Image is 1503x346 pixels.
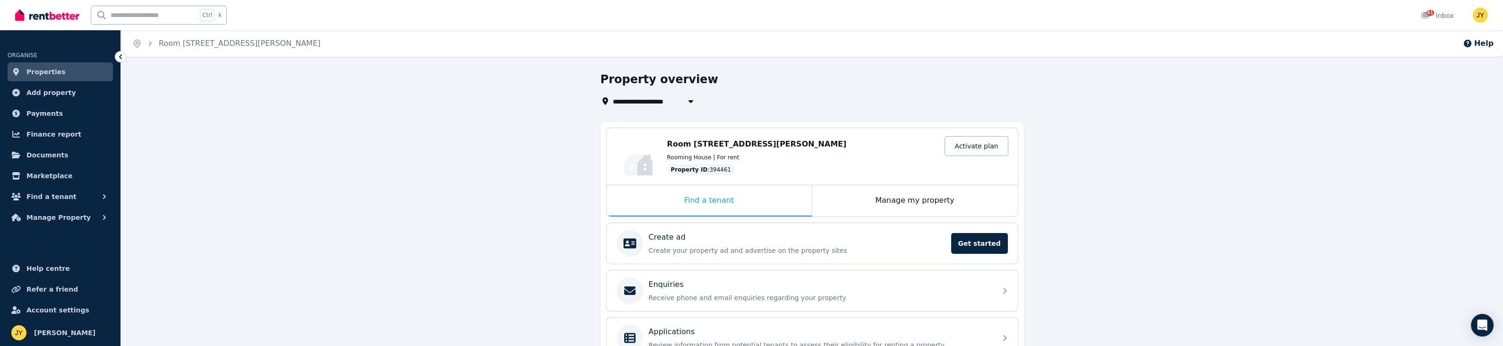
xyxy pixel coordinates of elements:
[34,327,95,338] span: [PERSON_NAME]
[26,129,81,140] span: Finance report
[200,9,215,21] span: Ctrl
[26,170,72,182] span: Marketplace
[8,208,113,227] button: Manage Property
[951,233,1008,254] span: Get started
[607,185,812,216] div: Find a tenant
[667,139,847,148] span: Room [STREET_ADDRESS][PERSON_NAME]
[945,136,1008,156] a: Activate plan
[649,279,684,290] p: Enquiries
[8,104,113,123] a: Payments
[8,146,113,164] a: Documents
[8,83,113,102] a: Add property
[667,154,739,161] span: Rooming House | For rent
[26,304,89,316] span: Account settings
[8,125,113,144] a: Finance report
[649,293,991,303] p: Receive phone and email enquiries regarding your property
[26,108,63,119] span: Payments
[1471,314,1494,337] div: Open Intercom Messenger
[8,301,113,320] a: Account settings
[8,166,113,185] a: Marketplace
[121,30,332,57] nav: Breadcrumb
[8,62,113,81] a: Properties
[26,149,69,161] span: Documents
[607,270,1018,311] a: EnquiriesReceive phone and email enquiries regarding your property
[649,326,695,337] p: Applications
[26,191,77,202] span: Find a tenant
[607,223,1018,264] a: Create adCreate your property ad and advertise on the property sitesGet started
[26,66,66,78] span: Properties
[26,212,91,223] span: Manage Property
[812,185,1018,216] div: Manage my property
[15,8,79,22] img: RentBetter
[649,246,945,255] p: Create your property ad and advertise on the property sites
[667,164,735,175] div: : 394461
[11,325,26,340] img: JIAN YU
[649,232,686,243] p: Create ad
[1426,10,1434,16] span: 61
[8,52,37,59] span: ORGANISE
[26,284,78,295] span: Refer a friend
[26,263,70,274] span: Help centre
[218,11,222,19] span: k
[1463,38,1494,49] button: Help
[8,280,113,299] a: Refer a friend
[159,39,320,48] a: Room [STREET_ADDRESS][PERSON_NAME]
[8,259,113,278] a: Help centre
[671,166,708,173] span: Property ID
[1421,11,1454,20] div: Inbox
[1473,8,1488,23] img: JIAN YU
[8,187,113,206] button: Find a tenant
[26,87,76,98] span: Add property
[601,72,718,87] h1: Property overview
